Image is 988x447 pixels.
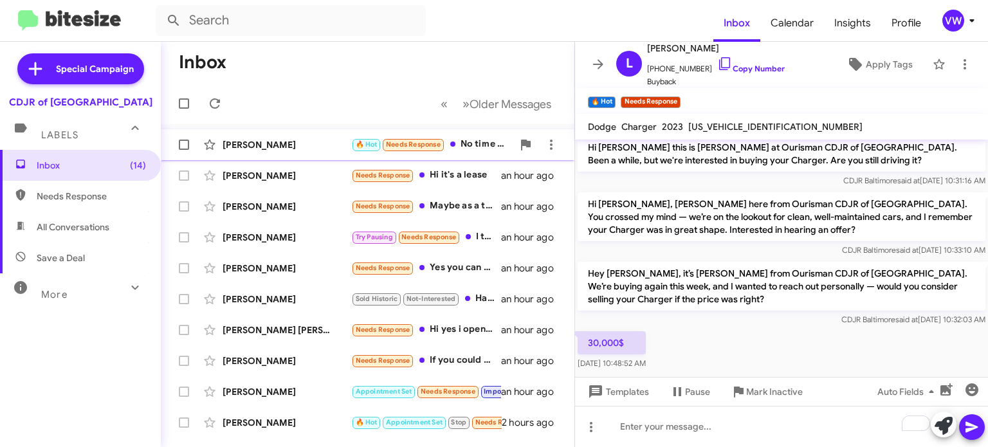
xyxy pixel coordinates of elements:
div: Hi it's a lease [351,168,501,183]
span: Save a Deal [37,251,85,264]
span: More [41,289,68,300]
div: [PERSON_NAME] [223,231,351,244]
a: Inbox [713,5,760,42]
div: CDJR of [GEOGRAPHIC_DATA] [9,96,152,109]
span: [PERSON_NAME] [647,41,785,56]
span: Needs Response [356,356,410,365]
span: Needs Response [475,418,530,426]
div: To enrich screen reader interactions, please activate Accessibility in Grammarly extension settings [575,406,988,447]
span: CDJR Baltimore [DATE] 10:31:16 AM [843,176,985,185]
div: I traded the 300 on 2025 back in Dec. Thanks for the offer. [351,230,501,244]
span: « [441,96,448,112]
span: [DATE] 10:48:52 AM [578,358,646,368]
span: Special Campaign [56,62,134,75]
span: Needs Response [386,140,441,149]
div: [PERSON_NAME] [223,293,351,306]
a: Profile [881,5,931,42]
span: Inbox [37,159,146,172]
span: Auto Fields [877,380,939,403]
button: Auto Fields [867,380,949,403]
span: [US_VEHICLE_IDENTIFICATION_NUMBER] [688,121,863,132]
span: Needs Response [356,171,410,179]
div: [PERSON_NAME] [223,200,351,213]
div: Maybe as a trade in [351,199,501,214]
button: vw [931,10,974,32]
a: Special Campaign [17,53,144,84]
span: Templates [585,380,649,403]
a: Insights [824,5,881,42]
div: For the future [351,415,502,430]
div: an hour ago [501,324,564,336]
span: CDJR Baltimore [DATE] 10:32:03 AM [841,315,985,324]
div: I don't have the accord to [DATE] anymore. I have the Chrysler 300. [351,384,501,399]
span: 2023 [662,121,683,132]
span: Stop [451,418,466,426]
span: Needs Response [37,190,146,203]
span: (14) [130,159,146,172]
div: [PERSON_NAME] [PERSON_NAME] [223,324,351,336]
p: Hi [PERSON_NAME] this is [PERSON_NAME] at Ourisman CDJR of [GEOGRAPHIC_DATA]. Been a while, but w... [578,136,985,172]
div: an hour ago [501,200,564,213]
div: No time soon bro [351,137,513,152]
nav: Page navigation example [434,91,559,117]
span: Try Pausing [356,233,393,241]
span: said at [895,315,918,324]
span: All Conversations [37,221,109,233]
p: Hi [PERSON_NAME], [PERSON_NAME] here from Ourisman CDJR of [GEOGRAPHIC_DATA]. You crossed my mind... [578,192,985,241]
span: Older Messages [470,97,551,111]
div: an hour ago [501,354,564,367]
span: Sold Historic [356,295,398,303]
span: Pause [685,380,710,403]
div: an hour ago [501,231,564,244]
div: an hour ago [501,169,564,182]
span: » [462,96,470,112]
span: Apply Tags [866,53,913,76]
span: Labels [41,129,78,141]
button: Pause [659,380,720,403]
span: L [626,53,633,74]
span: Needs Response [356,264,410,272]
span: Appointment Set [386,418,443,426]
span: 🔥 Hot [356,140,378,149]
h1: Inbox [179,52,226,73]
span: said at [896,245,919,255]
div: [PERSON_NAME] [223,262,351,275]
p: 30,000$ [578,331,646,354]
div: [PERSON_NAME] [223,416,351,429]
button: Next [455,91,559,117]
span: Charger [621,121,657,132]
span: Needs Response [401,233,456,241]
div: [PERSON_NAME] [223,354,351,367]
span: Needs Response [356,325,410,334]
div: an hour ago [501,262,564,275]
div: Yes you can help me get this Dodge Durango SRT under a thousand bucks [351,260,501,275]
span: said at [897,176,920,185]
span: Dodge [588,121,616,132]
span: Needs Response [356,202,410,210]
button: Mark Inactive [720,380,813,403]
button: Apply Tags [832,53,926,76]
span: Important [484,387,517,396]
span: Needs Response [421,387,475,396]
div: Have A Nice Day Sir [351,291,501,306]
span: Buyback [647,75,785,88]
span: [PHONE_NUMBER] [647,56,785,75]
small: Needs Response [621,96,680,108]
span: CDJR Baltimore [DATE] 10:33:10 AM [842,245,985,255]
span: Appointment Set [356,387,412,396]
span: 🔥 Hot [356,418,378,426]
div: 2 hours ago [502,416,564,429]
small: 🔥 Hot [588,96,616,108]
span: Not-Interested [407,295,456,303]
input: Search [156,5,426,36]
p: Hey [PERSON_NAME], it’s [PERSON_NAME] from Ourisman CDJR of [GEOGRAPHIC_DATA]. We’re buying again... [578,262,985,311]
div: an hour ago [501,385,564,398]
div: Hi yes i open to sell the tiguan depend the offer [351,322,501,337]
div: [PERSON_NAME] [223,169,351,182]
a: Copy Number [717,64,785,73]
span: Mark Inactive [746,380,803,403]
button: Previous [433,91,455,117]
